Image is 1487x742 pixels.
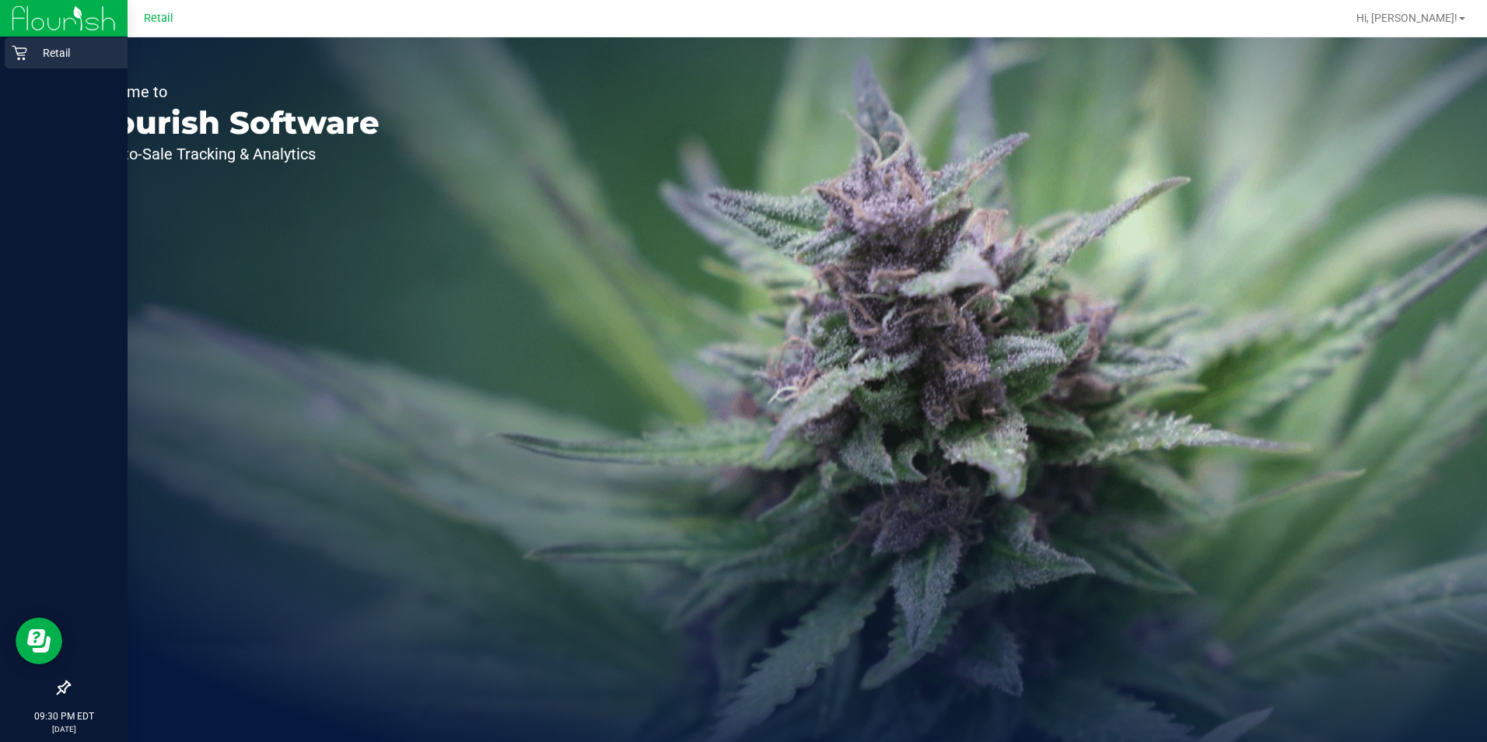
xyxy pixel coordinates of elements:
p: Retail [27,44,121,62]
p: Seed-to-Sale Tracking & Analytics [84,146,380,162]
iframe: Resource center [16,618,62,664]
inline-svg: Retail [12,45,27,61]
span: Hi, [PERSON_NAME]! [1356,12,1457,24]
p: Welcome to [84,84,380,100]
p: Flourish Software [84,107,380,138]
p: 09:30 PM EDT [7,709,121,723]
span: Retail [144,12,173,25]
p: [DATE] [7,723,121,735]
